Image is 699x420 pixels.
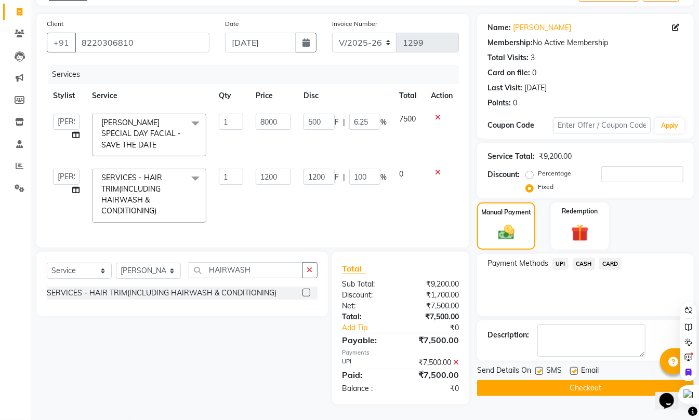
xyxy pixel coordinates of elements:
div: Total: [335,311,401,322]
label: Percentage [538,169,571,178]
label: Fixed [538,182,553,192]
span: | [343,172,345,183]
div: 0 [513,98,517,109]
div: ₹9,200.00 [401,279,467,290]
div: [DATE] [524,83,547,93]
div: Service Total: [487,151,535,162]
div: No Active Membership [487,37,683,48]
span: % [380,117,387,128]
div: Membership: [487,37,533,48]
span: SMS [546,365,562,378]
span: [PERSON_NAME] SPECIAL DAY FACIAL - SAVE THE DATE [101,118,181,150]
span: UPI [552,258,569,270]
div: Sub Total: [335,279,401,290]
label: Redemption [562,207,598,216]
div: Balance : [335,383,401,394]
div: Payable: [335,334,401,346]
div: Coupon Code [487,120,553,131]
div: UPI [335,357,401,368]
th: Action [425,84,459,107]
iframe: chat widget [655,378,689,410]
span: SERVICES - HAIR TRIM(INCLUDING HAIRWASH & CONDITIONING) [101,173,162,215]
span: Total [342,263,366,274]
a: [PERSON_NAME] [513,22,571,33]
th: Service [86,84,213,107]
div: 3 [531,52,535,63]
div: Discount: [335,290,401,301]
label: Date [225,19,239,29]
span: | [343,117,345,128]
a: x [156,206,161,215]
div: ₹9,200.00 [539,151,572,162]
div: Services [48,65,467,84]
div: ₹7,500.00 [401,357,467,368]
span: F [335,117,339,128]
button: Checkout [477,380,694,396]
div: Name: [487,22,511,33]
div: ₹0 [412,322,467,333]
div: ₹7,500.00 [401,311,467,322]
span: CARD [599,258,622,270]
label: Client [47,19,63,29]
div: ₹7,500.00 [401,369,467,381]
th: Disc [297,84,393,107]
img: _cash.svg [493,223,520,242]
input: Search by Name/Mobile/Email/Code [75,33,209,52]
span: CASH [573,258,595,270]
div: Discount: [487,169,520,180]
div: Paid: [335,369,401,381]
div: Card on file: [487,67,530,78]
input: Enter Offer / Coupon Code [553,117,651,133]
button: +91 [47,33,76,52]
span: 7500 [399,114,416,124]
span: Payment Methods [487,258,548,269]
div: Last Visit: [487,83,522,93]
button: Apply [655,118,684,133]
a: x [156,140,161,150]
span: % [380,172,387,183]
label: Manual Payment [481,208,531,217]
div: 0 [532,67,536,78]
a: Add Tip [335,322,412,333]
div: Net: [335,301,401,311]
div: Total Visits: [487,52,529,63]
th: Price [249,84,297,107]
img: _gift.svg [566,222,594,243]
span: F [335,172,339,183]
div: ₹1,700.00 [401,290,467,301]
div: ₹0 [401,383,467,394]
div: Points: [487,98,511,109]
div: SERVICES - HAIR TRIM(INCLUDING HAIRWASH & CONDITIONING) [47,288,276,299]
span: Email [581,365,599,378]
label: Invoice Number [332,19,377,29]
div: ₹7,500.00 [401,301,467,311]
div: Payments [342,348,459,357]
div: Description: [487,330,529,341]
input: Search or Scan [189,262,303,278]
div: ₹7,500.00 [401,334,467,346]
span: Send Details On [477,365,531,378]
th: Qty [213,84,249,107]
th: Total [393,84,425,107]
span: 0 [399,169,403,179]
th: Stylist [47,84,86,107]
